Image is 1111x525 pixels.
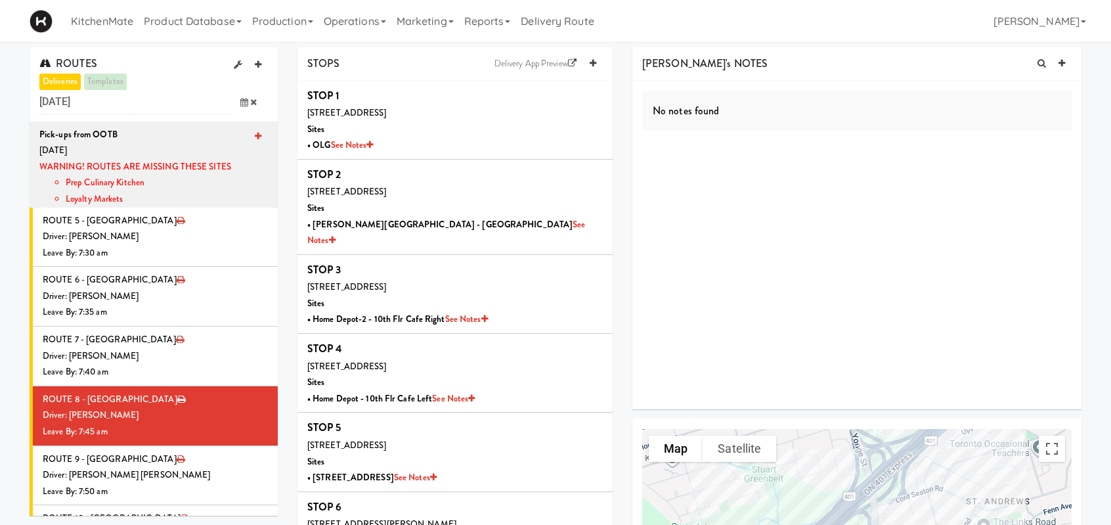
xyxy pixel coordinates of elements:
[43,288,268,305] div: Driver: [PERSON_NAME]
[39,159,268,208] div: WARNING! ROUTES ARE MISSING THESE SITES
[39,143,268,159] div: [DATE]
[307,262,341,277] b: STOP 3
[642,91,1072,131] div: No notes found
[488,54,583,74] a: Delivery App Preview
[30,386,278,446] li: ROUTE 8 - [GEOGRAPHIC_DATA]Driver: [PERSON_NAME]Leave By: 7:45 am
[307,56,340,71] span: STOPS
[649,436,703,462] button: Show street map
[307,105,603,122] div: [STREET_ADDRESS]
[307,341,343,356] b: STOP 4
[30,10,53,33] img: Micromart
[30,327,278,386] li: ROUTE 7 - [GEOGRAPHIC_DATA]Driver: [PERSON_NAME]Leave By: 7:40 am
[307,218,586,247] b: • [PERSON_NAME][GEOGRAPHIC_DATA] - [GEOGRAPHIC_DATA]
[43,484,268,500] div: Leave By: 7:50 am
[43,214,177,227] span: ROUTE 5 - [GEOGRAPHIC_DATA]
[43,245,268,262] div: Leave By: 7:30 am
[307,313,488,325] b: • Home Depot-2 - 10th Flr Cafe Right
[66,191,268,208] li: Loyalty Markets
[307,455,325,468] b: Sites
[43,304,268,321] div: Leave By: 7:35 am
[84,74,127,90] a: templates
[39,74,81,90] a: deliveries
[1039,436,1065,462] button: Toggle fullscreen view
[307,471,437,484] b: • [STREET_ADDRESS]
[307,88,340,103] b: STOP 1
[307,279,603,296] div: [STREET_ADDRESS]
[307,499,342,514] b: STOP 6
[703,436,776,462] button: Show satellite imagery
[307,438,603,454] div: [STREET_ADDRESS]
[30,446,278,506] li: ROUTE 9 - [GEOGRAPHIC_DATA]Driver: [PERSON_NAME] [PERSON_NAME]Leave By: 7:50 am
[297,255,613,334] li: STOP 3[STREET_ADDRESS]Sites• Home Depot-2 - 10th Flr Cafe RightSee Notes
[43,407,268,424] div: Driver: [PERSON_NAME]
[297,81,613,160] li: STOP 1[STREET_ADDRESS]Sites• OLGSee Notes
[43,348,268,365] div: Driver: [PERSON_NAME]
[297,334,613,413] li: STOP 4[STREET_ADDRESS]Sites• Home Depot - 10th Flr Cafe LeftSee Notes
[43,333,176,346] span: ROUTE 7 - [GEOGRAPHIC_DATA]
[394,471,437,484] a: See Notes
[307,184,603,200] div: [STREET_ADDRESS]
[642,56,768,71] span: [PERSON_NAME]'s NOTES
[307,420,341,435] b: STOP 5
[30,267,278,327] li: ROUTE 6 - [GEOGRAPHIC_DATA]Driver: [PERSON_NAME]Leave By: 7:35 am
[43,467,268,484] div: Driver: [PERSON_NAME] [PERSON_NAME]
[297,160,613,255] li: STOP 2[STREET_ADDRESS]Sites• [PERSON_NAME][GEOGRAPHIC_DATA] - [GEOGRAPHIC_DATA]See Notes
[43,364,268,380] div: Leave By: 7:40 am
[307,167,341,182] b: STOP 2
[43,229,268,245] div: Driver: [PERSON_NAME]
[432,392,475,405] a: See Notes
[297,413,613,491] li: STOP 5[STREET_ADDRESS]Sites• [STREET_ADDRESS]See Notes
[331,139,374,151] a: See Notes
[307,297,325,309] b: Sites
[307,392,475,405] b: • Home Depot - 10th Flr Cafe Left
[307,376,325,388] b: Sites
[39,56,97,71] span: ROUTES
[43,512,181,524] span: ROUTE 10 - [GEOGRAPHIC_DATA]
[43,273,177,286] span: ROUTE 6 - [GEOGRAPHIC_DATA]
[30,208,278,267] li: ROUTE 5 - [GEOGRAPHIC_DATA]Driver: [PERSON_NAME]Leave By: 7:30 am
[66,175,268,191] li: Prep Culinary Kitchen
[307,359,603,375] div: [STREET_ADDRESS]
[307,139,374,151] b: • OLG
[43,453,177,465] span: ROUTE 9 - [GEOGRAPHIC_DATA]
[307,123,325,135] b: Sites
[43,424,268,440] div: Leave By: 7:45 am
[307,202,325,214] b: Sites
[39,128,118,141] b: Pick-ups from OOTB
[445,313,488,325] a: See Notes
[43,393,177,405] span: ROUTE 8 - [GEOGRAPHIC_DATA]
